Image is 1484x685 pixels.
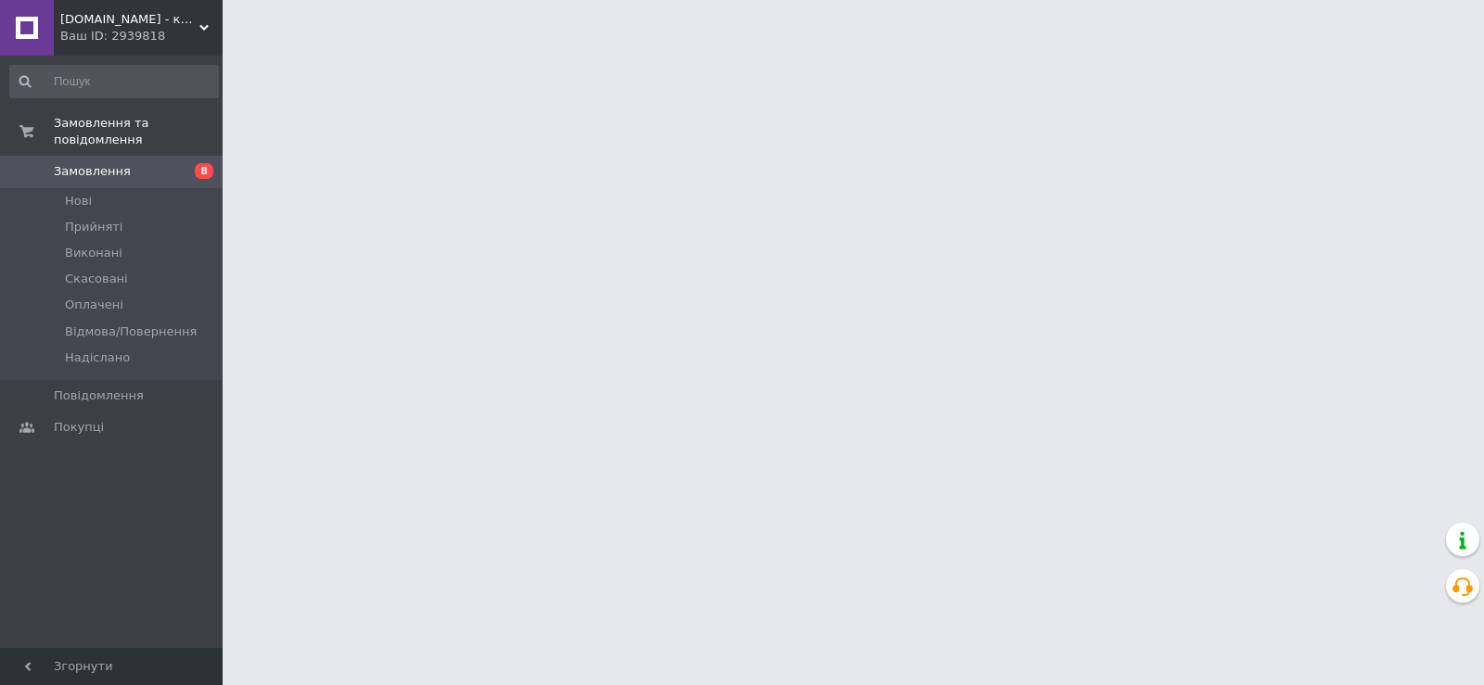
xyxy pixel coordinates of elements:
span: Нові [65,193,92,209]
span: Замовлення [54,163,131,180]
span: Повідомлення [54,387,144,404]
span: Скасовані [65,271,128,287]
span: Оплачені [65,297,123,313]
span: Відмова/Повернення [65,323,197,340]
span: Виконані [65,245,122,261]
span: Покупці [54,419,104,436]
span: 8 [195,163,213,179]
span: eSad.com.ua - крамниця для професійних садівників [60,11,199,28]
span: Надіслано [65,349,130,366]
span: Замовлення та повідомлення [54,115,223,148]
div: Ваш ID: 2939818 [60,28,223,44]
span: Прийняті [65,219,122,235]
input: Пошук [9,65,219,98]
